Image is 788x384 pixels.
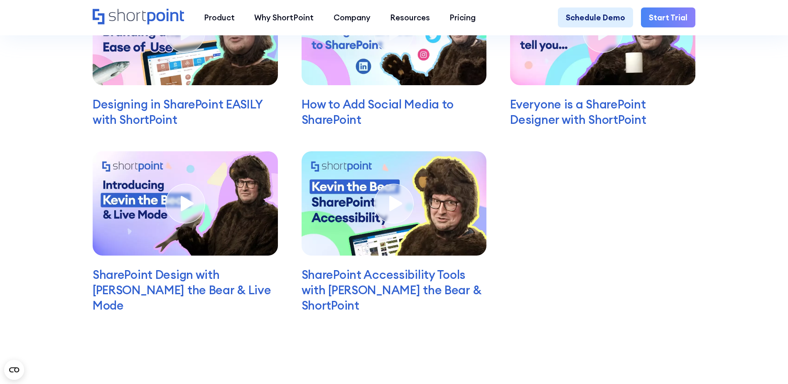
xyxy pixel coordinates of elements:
[334,12,371,23] div: Company
[302,97,487,128] p: How to Add Social Media to SharePoint
[380,7,439,27] a: Resources
[245,7,324,27] a: Why ShortPoint
[390,12,430,23] div: Resources
[165,184,205,224] img: video play icon
[93,9,184,26] a: Home
[93,97,278,128] p: Designing in SharePoint EASILY with ShortPoint
[93,267,278,313] p: SharePoint Design with [PERSON_NAME] the Bear & Live Mode
[302,151,487,313] a: open lightbox
[374,184,414,224] img: video play icon
[93,151,278,313] a: open lightbox
[510,97,695,128] p: Everyone is a SharePoint Designer with ShortPoint
[204,12,235,23] div: Product
[440,7,486,27] a: Pricing
[302,267,487,313] p: SharePoint Accessibility Tools with [PERSON_NAME] the Bear & ShortPoint
[641,7,695,27] a: Start Trial
[4,360,24,380] button: Open CMP widget
[558,7,633,27] a: Schedule Demo
[638,288,788,384] iframe: Chat Widget
[194,7,244,27] a: Product
[254,12,314,23] div: Why ShortPoint
[324,7,380,27] a: Company
[449,12,476,23] div: Pricing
